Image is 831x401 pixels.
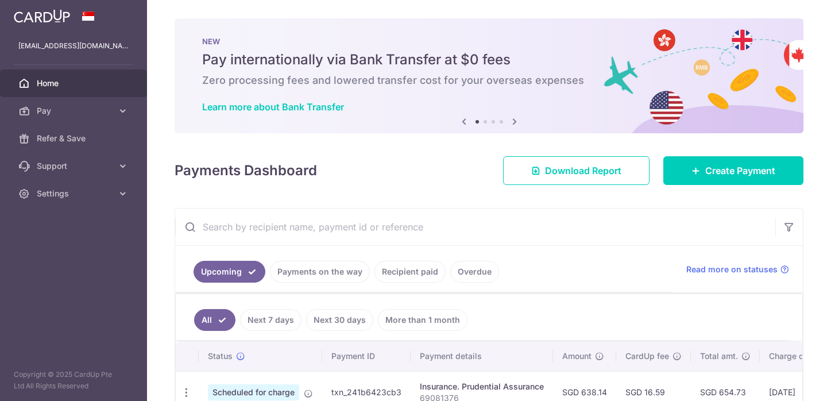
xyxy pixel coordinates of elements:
[202,51,776,69] h5: Pay internationally via Bank Transfer at $0 fees
[175,18,803,133] img: Bank transfer banner
[37,188,113,199] span: Settings
[545,164,621,178] span: Download Report
[202,101,344,113] a: Learn more about Bank Transfer
[175,160,317,181] h4: Payments Dashboard
[37,160,113,172] span: Support
[306,309,373,331] a: Next 30 days
[769,350,816,362] span: Charge date
[194,261,265,283] a: Upcoming
[175,209,775,245] input: Search by recipient name, payment id or reference
[322,341,411,371] th: Payment ID
[240,309,302,331] a: Next 7 days
[37,78,113,89] span: Home
[663,156,803,185] a: Create Payment
[194,309,235,331] a: All
[700,350,738,362] span: Total amt.
[503,156,650,185] a: Download Report
[14,9,70,23] img: CardUp
[378,309,467,331] a: More than 1 month
[37,105,113,117] span: Pay
[208,384,299,400] span: Scheduled for charge
[202,74,776,87] h6: Zero processing fees and lowered transfer cost for your overseas expenses
[625,350,669,362] span: CardUp fee
[562,350,592,362] span: Amount
[37,133,113,144] span: Refer & Save
[420,381,544,392] div: Insurance. Prudential Assurance
[374,261,446,283] a: Recipient paid
[411,341,553,371] th: Payment details
[202,37,776,46] p: NEW
[270,261,370,283] a: Payments on the way
[208,350,233,362] span: Status
[450,261,499,283] a: Overdue
[18,40,129,52] p: [EMAIL_ADDRESS][DOMAIN_NAME]
[686,264,778,275] span: Read more on statuses
[705,164,775,178] span: Create Payment
[686,264,789,275] a: Read more on statuses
